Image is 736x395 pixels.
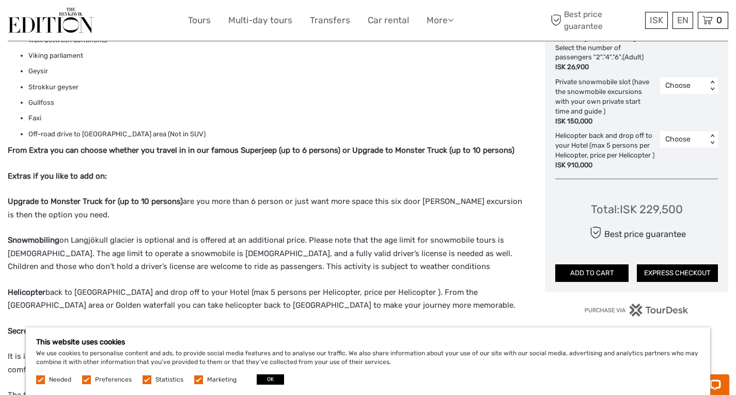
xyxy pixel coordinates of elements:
[368,13,409,28] a: Car rental
[8,171,107,181] strong: Extras if you like to add on:
[155,375,183,384] label: Statistics
[8,326,60,336] strong: Secret Lagoon
[8,195,523,222] p: are you more than 6 person or just want more space this six door [PERSON_NAME] excursion is then ...
[8,286,523,312] p: back to [GEOGRAPHIC_DATA] and drop off to your Hotel (max 5 persons per Helicopter, price per Hel...
[8,8,93,33] img: The Reykjavík Edition
[708,134,717,145] div: < >
[8,146,514,155] strong: From Extra you can choose whether you travel in in our famous Superjeep (up to 6 persons) or Upgr...
[548,9,643,31] span: Best price guarantee
[8,234,523,274] p: on Langjökull glacier is optional and is offered at an additional price. Please note that the age...
[8,235,59,245] strong: Snowmobiling
[708,81,717,91] div: < >
[715,15,724,25] span: 0
[555,264,629,282] button: ADD TO CART
[26,327,710,395] div: We use cookies to personalise content and ads, to provide social media features and to analyse ou...
[555,131,660,170] div: Helicopter back and drop off to your Hotel (max 5 persons per Helicopter, price per Helicopter )
[587,224,686,242] div: Best price guarantee
[584,304,689,317] img: PurchaseViaTourDesk.png
[8,288,45,297] strong: Helicopter
[36,338,700,346] h5: This website uses cookies
[310,13,350,28] a: Transfers
[28,113,523,124] li: Faxi
[14,18,117,26] p: Chat now
[95,375,132,384] label: Preferences
[8,197,183,206] strong: Upgrade to Monster Truck for (up to 10 persons)
[8,325,523,338] p: natural hot springs are located in the small village called [GEOGRAPHIC_DATA] and are in the [GEO...
[28,97,523,108] li: Gullfoss
[119,16,131,28] button: Open LiveChat chat widget
[555,161,655,170] div: ISK 910,000
[591,201,683,217] div: Total : ISK 229,500
[257,374,284,385] button: OK
[555,77,660,126] div: Private snowmobile slot (have the snowmobile excursions with your own private start time and guide )
[665,81,702,91] div: Choose
[207,375,237,384] label: Marketing
[188,13,211,28] a: Tours
[672,12,693,29] div: EN
[8,350,523,376] p: It is important to understand that in [GEOGRAPHIC_DATA] you can experience all four seasons in le...
[650,15,663,25] span: ISK
[555,62,655,72] div: ISK 26,900
[228,13,292,28] a: Multi-day tours
[555,117,655,127] div: ISK 150,000
[665,134,702,145] div: Choose
[28,82,523,93] li: Strokkur geyser
[49,375,71,384] label: Needed
[427,13,453,28] a: More
[555,24,660,72] div: Snowmobile Sharing (Minimum 2 passengers per booking) Select the number of passengers "2"."4"."6"...
[637,264,718,282] button: EXPRESS CHECKOUT
[28,66,523,77] li: Geysir
[28,50,523,61] li: Viking parliament
[28,129,523,140] li: Off-road drive to [GEOGRAPHIC_DATA] area (Not in SUV)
